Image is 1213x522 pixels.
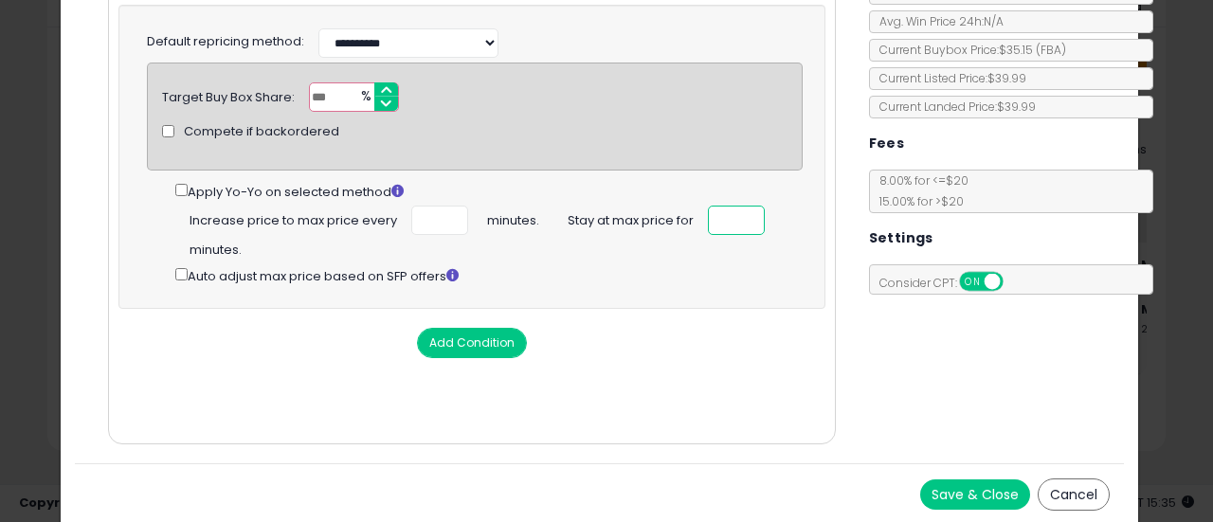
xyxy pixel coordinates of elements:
span: Avg. Win Price 24h: N/A [870,13,1004,29]
span: ( FBA ) [1036,42,1066,58]
span: OFF [1000,274,1030,290]
div: Apply Yo-Yo on selected method [175,180,802,202]
button: Cancel [1038,478,1110,511]
span: minutes. [487,206,539,230]
span: 8.00 % for <= $20 [870,172,969,209]
h5: Settings [869,226,933,250]
span: Current Buybox Price: [870,42,1066,58]
span: Compete if backordered [184,123,339,141]
span: % [350,83,380,112]
span: Increase price to max price every [190,206,397,230]
div: Auto adjust max price based on SFP offers [175,264,802,286]
span: 15.00 % for > $20 [870,193,964,209]
span: Stay at max price for [568,206,694,230]
span: Consider CPT: [870,275,1028,291]
button: Save & Close [920,479,1030,510]
span: ON [961,274,985,290]
span: minutes. [190,235,242,260]
label: Default repricing method: [147,33,304,51]
span: Current Listed Price: $39.99 [870,70,1026,86]
button: Add Condition [417,328,527,358]
span: Current Landed Price: $39.99 [870,99,1036,115]
h5: Fees [869,132,905,155]
div: Target Buy Box Share: [162,82,295,107]
span: $35.15 [999,42,1066,58]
